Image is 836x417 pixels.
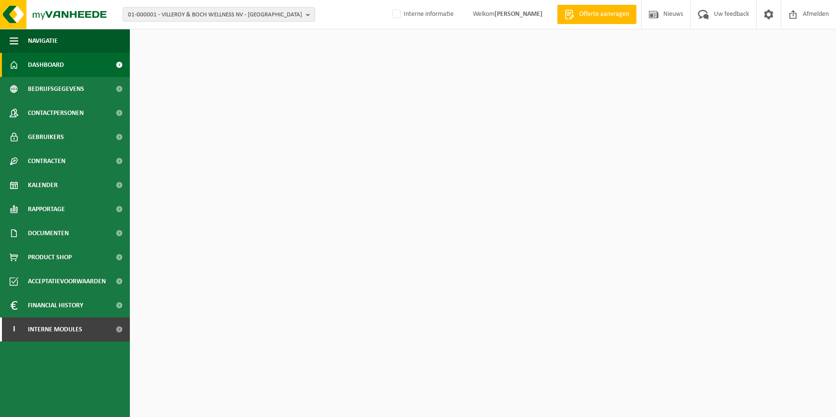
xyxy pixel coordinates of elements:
[557,5,636,24] a: Offerte aanvragen
[128,8,302,22] span: 01-000001 - VILLEROY & BOCH WELLNESS NV - [GEOGRAPHIC_DATA]
[28,149,65,173] span: Contracten
[390,7,454,22] label: Interne informatie
[28,53,64,77] span: Dashboard
[577,10,632,19] span: Offerte aanvragen
[494,11,543,18] strong: [PERSON_NAME]
[123,7,315,22] button: 01-000001 - VILLEROY & BOCH WELLNESS NV - [GEOGRAPHIC_DATA]
[28,29,58,53] span: Navigatie
[28,77,84,101] span: Bedrijfsgegevens
[28,173,58,197] span: Kalender
[28,317,82,341] span: Interne modules
[28,125,64,149] span: Gebruikers
[28,245,72,269] span: Product Shop
[28,221,69,245] span: Documenten
[28,197,65,221] span: Rapportage
[28,269,106,293] span: Acceptatievoorwaarden
[28,101,84,125] span: Contactpersonen
[10,317,18,341] span: I
[28,293,83,317] span: Financial History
